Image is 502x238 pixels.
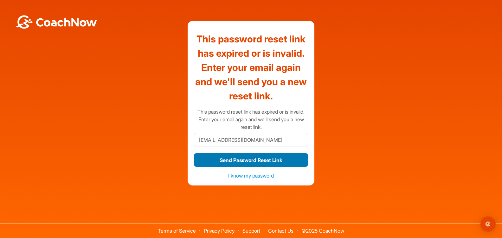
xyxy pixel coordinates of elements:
span: © 2025 CoachNow [298,223,347,233]
a: Support [242,228,260,234]
div: Open Intercom Messenger [480,216,496,232]
p: This password reset link has expired or is invalid. Enter your email again and we'll send you a n... [194,108,308,131]
h1: This password reset link has expired or is invalid. Enter your email again and we'll send you a n... [194,32,308,103]
a: Terms of Service [158,228,196,234]
a: I know my password [228,172,274,179]
input: Email [194,133,308,147]
a: Privacy Policy [204,228,235,234]
a: Contact Us [268,228,293,234]
img: BwLJSsUCoWCh5upNqxVrqldRgqLPVwmV24tXu5FoVAoFEpwwqQ3VIfuoInZCoVCoTD4vwADAC3ZFMkVEQFDAAAAAElFTkSuQmCC [15,15,98,29]
button: Send Password Reset Link [194,153,308,167]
